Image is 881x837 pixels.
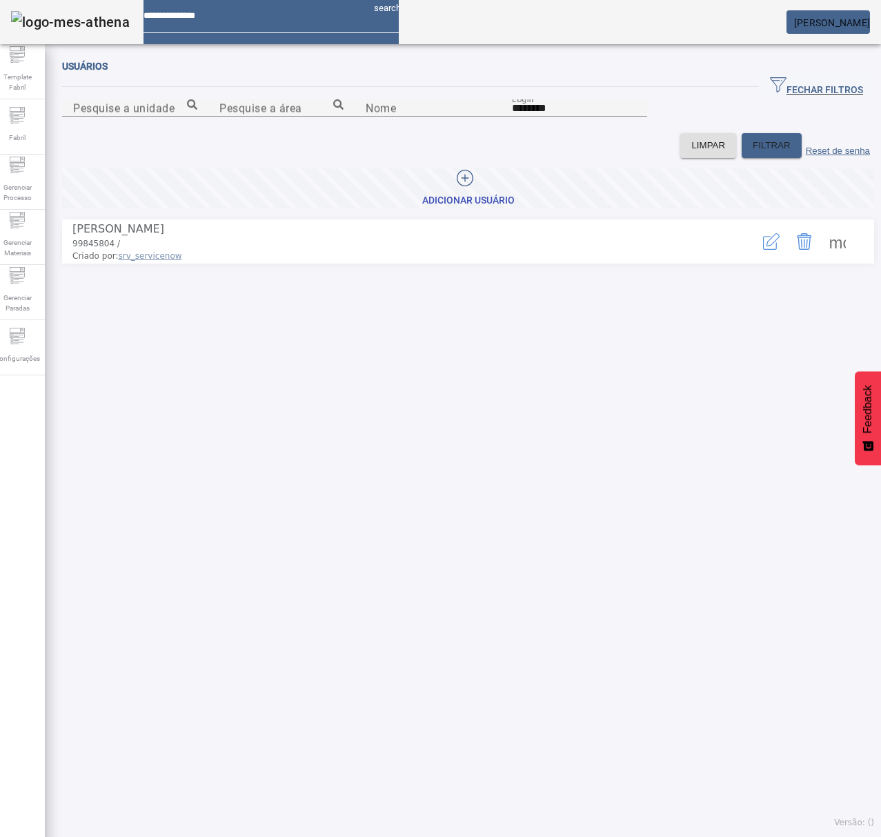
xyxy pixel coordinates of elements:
[62,61,108,72] span: Usuários
[366,101,396,115] mat-label: Nome
[72,239,120,248] span: 99845804 /
[72,250,738,262] span: Criado por:
[855,371,881,465] button: Feedback - Mostrar pesquisa
[802,133,874,158] button: Reset de senha
[73,101,175,115] mat-label: Pesquise a unidade
[753,139,791,152] span: FILTRAR
[691,139,725,152] span: LIMPAR
[219,101,302,115] mat-label: Pesquise a área
[806,146,870,156] label: Reset de senha
[788,225,821,258] button: Delete
[119,251,182,261] span: srv_servicenow
[422,194,515,208] div: Adicionar Usuário
[62,168,874,208] button: Adicionar Usuário
[219,100,344,117] input: Number
[759,75,874,99] button: FECHAR FILTROS
[73,100,197,117] input: Number
[742,133,802,158] button: FILTRAR
[512,94,534,104] mat-label: Login
[794,17,870,28] span: [PERSON_NAME]
[770,77,863,97] span: FECHAR FILTROS
[11,11,130,33] img: logo-mes-athena
[821,225,854,258] button: Mais
[680,133,736,158] button: LIMPAR
[862,385,874,433] span: Feedback
[5,128,30,147] span: Fabril
[834,818,874,827] span: Versão: ()
[72,222,164,235] span: [PERSON_NAME]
